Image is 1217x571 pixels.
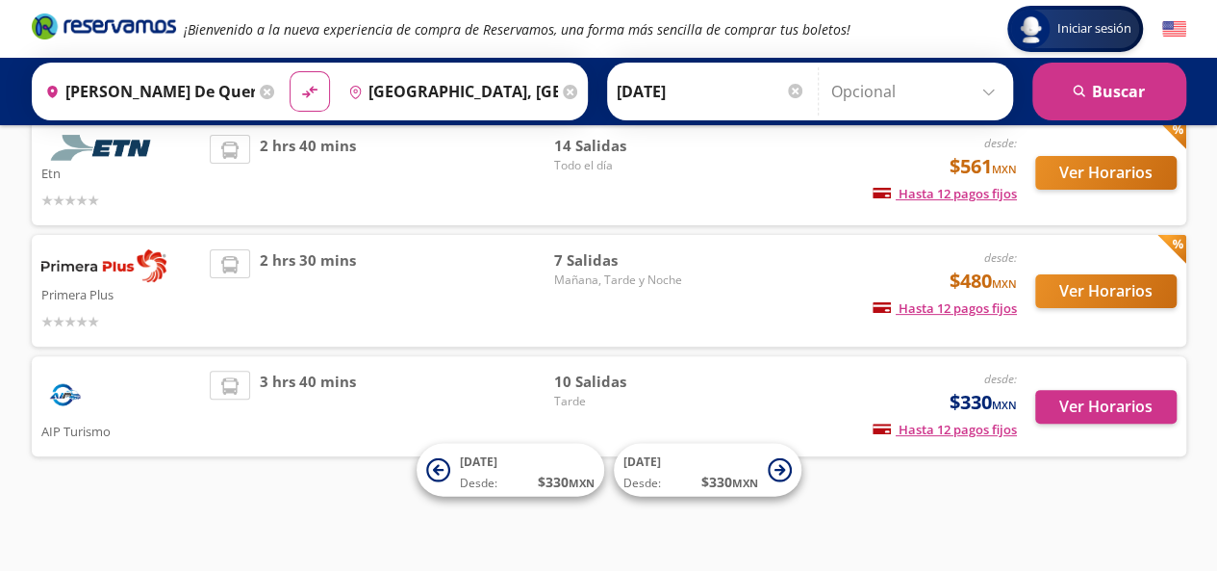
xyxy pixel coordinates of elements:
[460,475,497,492] span: Desde:
[984,371,1017,387] em: desde:
[984,249,1017,266] em: desde:
[38,67,255,116] input: Buscar Origen
[32,12,176,46] a: Brand Logo
[614,444,801,497] button: [DATE]Desde:$330MXN
[701,472,758,492] span: $ 330
[553,249,688,272] span: 7 Salidas
[41,419,201,442] p: AIP Turismo
[260,135,356,211] span: 2 hrs 40 mins
[873,185,1017,202] span: Hasta 12 pagos fijos
[460,454,497,470] span: [DATE]
[1050,19,1139,39] span: Iniciar sesión
[341,67,558,116] input: Buscar Destino
[260,249,356,332] span: 2 hrs 30 mins
[623,454,661,470] span: [DATE]
[950,388,1017,417] span: $330
[553,393,688,410] span: Tarde
[1035,390,1177,424] button: Ver Horarios
[950,152,1017,181] span: $561
[623,475,661,492] span: Desde:
[538,472,595,492] span: $ 330
[569,476,595,490] small: MXN
[1035,156,1177,190] button: Ver Horarios
[260,371,356,442] span: 3 hrs 40 mins
[1162,17,1186,41] button: English
[732,476,758,490] small: MXN
[32,12,176,40] i: Brand Logo
[553,157,688,174] span: Todo el día
[553,272,688,289] span: Mañana, Tarde y Noche
[831,67,1003,116] input: Opcional
[41,282,201,305] p: Primera Plus
[873,421,1017,438] span: Hasta 12 pagos fijos
[553,135,688,157] span: 14 Salidas
[992,398,1017,412] small: MXN
[41,135,166,161] img: Etn
[553,371,688,393] span: 10 Salidas
[992,276,1017,291] small: MXN
[41,161,201,184] p: Etn
[184,20,850,39] em: ¡Bienvenido a la nueva experiencia de compra de Reservamos, una forma más sencilla de comprar tus...
[950,267,1017,296] span: $480
[984,135,1017,151] em: desde:
[1032,63,1186,120] button: Buscar
[1035,274,1177,308] button: Ver Horarios
[873,299,1017,317] span: Hasta 12 pagos fijos
[41,371,89,419] img: AIP Turismo
[41,249,166,282] img: Primera Plus
[617,67,805,116] input: Elegir Fecha
[992,162,1017,176] small: MXN
[417,444,604,497] button: [DATE]Desde:$330MXN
